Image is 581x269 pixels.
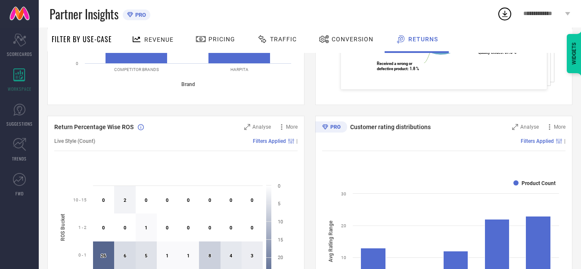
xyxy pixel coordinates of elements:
[7,51,32,57] span: SCORECARDS
[230,253,233,259] text: 4
[124,253,126,259] text: 6
[251,198,253,203] text: 0
[253,138,286,144] span: Filters Applied
[8,86,31,92] span: WORKSPACE
[350,124,431,130] span: Customer rating distributions
[124,225,126,231] text: 0
[12,155,27,162] span: TRENDS
[50,5,118,23] span: Partner Insights
[278,201,280,207] text: 5
[478,50,516,55] text: : 37.3 %
[187,225,190,231] text: 0
[187,198,190,203] text: 0
[315,121,347,134] div: Premium
[278,237,283,243] text: 15
[181,81,195,87] tspan: Brand
[124,198,126,203] text: 2
[244,124,250,130] svg: Zoom
[270,36,297,43] span: Traffic
[478,50,503,55] tspan: Quality issues
[341,192,346,196] text: 30
[187,253,190,259] text: 1
[286,124,298,130] span: More
[76,61,78,66] text: 0
[554,124,565,130] span: More
[377,61,413,71] tspan: Received a wrong or defective product
[512,124,518,130] svg: Zoom
[145,253,147,259] text: 5
[520,124,539,130] span: Analyse
[73,198,87,202] text: 10 - 15
[102,225,105,231] text: 0
[408,36,438,43] span: Returns
[208,36,235,43] span: Pricing
[328,220,334,262] tspan: Avg Rating Range
[278,255,283,260] text: 20
[145,198,147,203] text: 0
[296,138,298,144] span: |
[6,121,33,127] span: SUGGESTIONS
[252,124,271,130] span: Analyse
[278,219,283,225] text: 10
[16,190,24,197] span: FWD
[521,138,554,144] span: Filters Applied
[54,124,134,130] span: Return Percentage Wise ROS
[145,225,147,231] text: 1
[332,36,373,43] span: Conversion
[497,6,513,22] div: Open download list
[230,67,249,72] text: HARPITA
[102,198,105,203] text: 0
[166,225,168,231] text: 0
[133,12,146,18] span: PRO
[341,223,346,228] text: 20
[144,36,174,43] span: Revenue
[522,180,556,186] text: Product Count
[341,255,346,260] text: 10
[564,138,565,144] span: |
[114,67,159,72] text: COMPETITOR BRANDS
[166,253,168,259] text: 1
[251,225,253,231] text: 0
[78,225,87,230] text: 1 - 2
[208,225,211,231] text: 0
[78,253,87,257] text: 0 - 1
[278,183,280,189] text: 0
[208,253,211,259] text: 8
[166,198,168,203] text: 0
[230,198,232,203] text: 0
[251,253,253,259] text: 3
[101,253,106,259] text: 26
[60,214,66,241] tspan: ROS Bucket
[377,61,419,71] text: : 1.8 %
[52,34,112,44] span: Filter By Use-Case
[230,225,232,231] text: 0
[208,198,211,203] text: 0
[54,138,95,144] span: Live Style (Count)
